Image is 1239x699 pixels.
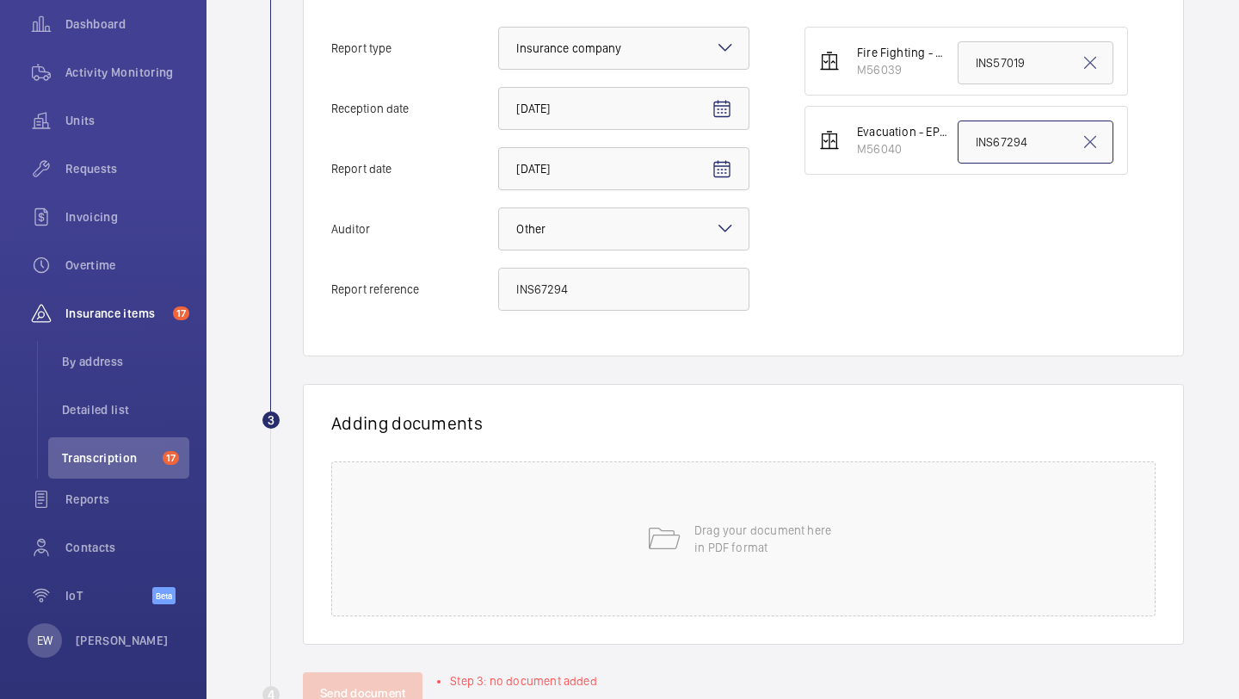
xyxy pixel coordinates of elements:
button: Open calendar [701,89,743,130]
span: Beta [152,587,176,604]
span: By address [62,353,189,370]
h1: Adding documents [331,412,1156,434]
input: Report reference [498,268,749,311]
p: Drag your document here in PDF format [694,522,841,556]
span: Detailed list [62,401,189,418]
span: Reports [65,491,189,508]
span: Report date [331,163,498,175]
li: Step 3: no document added [450,672,597,690]
span: Requests [65,160,189,177]
span: Reception date [331,102,498,114]
div: Evacuation - EPL Passenger Lift No 2 [857,123,947,140]
img: elevator.svg [819,130,840,151]
span: Insurance items [65,305,166,322]
p: [PERSON_NAME] [76,632,169,649]
input: Ref. appearing on the document [958,121,1113,164]
span: Other [516,222,546,236]
span: Report reference [331,283,498,295]
span: Invoicing [65,208,189,226]
div: M56040 [857,140,947,158]
span: IoT [65,587,152,604]
span: Dashboard [65,15,189,33]
span: Auditor [331,223,498,235]
span: Report type [331,42,498,54]
div: Fire Fighting - EPL Passenger Lift No 1 [857,44,947,61]
span: Overtime [65,257,189,274]
span: 17 [173,306,189,320]
img: elevator.svg [819,51,840,71]
input: Reception dateOpen calendar [498,87,749,130]
span: Insurance company [516,41,621,55]
button: Open calendar [701,149,743,190]
span: Transcription [62,449,156,467]
p: EW [37,632,52,649]
span: Activity Monitoring [65,64,189,81]
span: Contacts [65,539,189,556]
span: Units [65,112,189,129]
input: Report dateOpen calendar [498,147,749,190]
span: 17 [163,451,179,465]
div: M56039 [857,61,947,78]
div: 3 [262,411,280,429]
input: Ref. appearing on the document [958,41,1113,84]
